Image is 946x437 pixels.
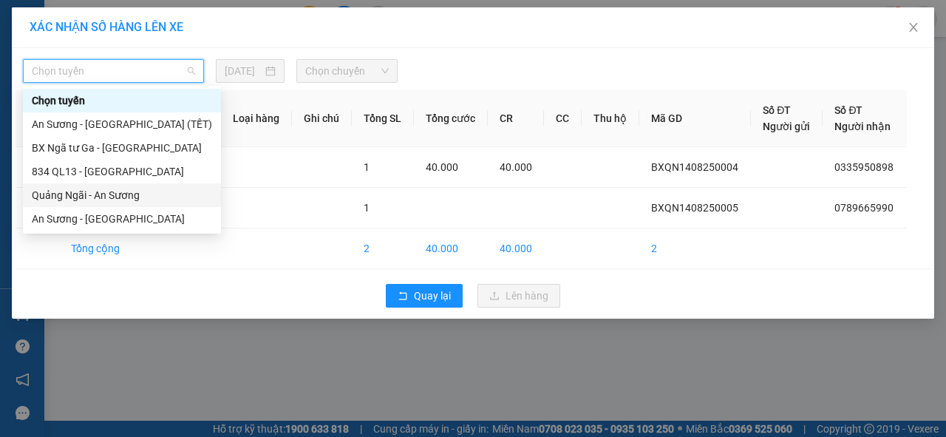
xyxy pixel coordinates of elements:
span: close [908,21,919,33]
td: 2 [16,188,59,228]
span: 0789665990 [834,202,894,214]
span: rollback [398,291,408,302]
div: Chọn tuyến [32,92,212,109]
th: CR [488,90,545,147]
th: Loại hàng [221,90,292,147]
span: Nhận: [173,14,208,30]
span: THÀNH CÔNG [173,69,268,121]
td: 1 [16,147,59,188]
span: 40.000 [500,161,532,173]
span: 40.000 [426,161,458,173]
span: BXQN1408250005 [651,202,738,214]
div: An Sương - Quảng Ngãi [23,207,221,231]
div: BX Ngã tư Ga - [GEOGRAPHIC_DATA] [32,140,212,156]
div: Quảng Ngãi - An Sương [23,183,221,207]
div: An Sương - Quảng Ngãi (TẾT) [23,112,221,136]
span: Số ĐT [763,104,791,116]
span: Gửi: [13,14,35,30]
th: Thu hộ [582,90,639,147]
span: 0335950898 [834,161,894,173]
span: TC: [173,77,193,92]
button: Close [893,7,934,49]
span: Chọn chuyến [305,60,388,82]
span: 1 [364,202,370,214]
span: Người nhận [834,121,891,132]
div: Bến xe Miền Đông [173,13,292,48]
div: 834 QL13 - Quảng Ngãi [23,160,221,183]
div: Bến xe [GEOGRAPHIC_DATA] [13,13,163,48]
div: 834 QL13 - [GEOGRAPHIC_DATA] [32,163,212,180]
div: An Sương - [GEOGRAPHIC_DATA] (TẾT) [32,116,212,132]
th: Tổng cước [414,90,488,147]
td: 2 [352,228,414,269]
td: 40.000 [488,228,545,269]
div: An Sương - [GEOGRAPHIC_DATA] [32,211,212,227]
td: Tổng cộng [59,228,132,269]
div: Quảng Ngãi - An Sương [32,187,212,203]
button: uploadLên hàng [477,284,560,308]
th: CC [544,90,582,147]
span: Chọn tuyến [32,60,195,82]
div: BX Ngã tư Ga - Quảng Ngãi [23,136,221,160]
th: STT [16,90,59,147]
th: Mã GD [639,90,752,147]
span: Quay lại [414,288,451,304]
span: BXQN1408250004 [651,161,738,173]
td: 40.000 [414,228,488,269]
span: XÁC NHẬN SỐ HÀNG LÊN XE [30,20,183,34]
span: Người gửi [763,121,810,132]
div: Chọn tuyến [23,89,221,112]
input: 14/08/2025 [225,63,262,79]
span: 1 [364,161,370,173]
td: 2 [639,228,752,269]
div: 0789665990 [173,48,292,69]
span: Số ĐT [834,104,862,116]
button: rollbackQuay lại [386,284,463,308]
th: Tổng SL [352,90,414,147]
th: Ghi chú [292,90,352,147]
